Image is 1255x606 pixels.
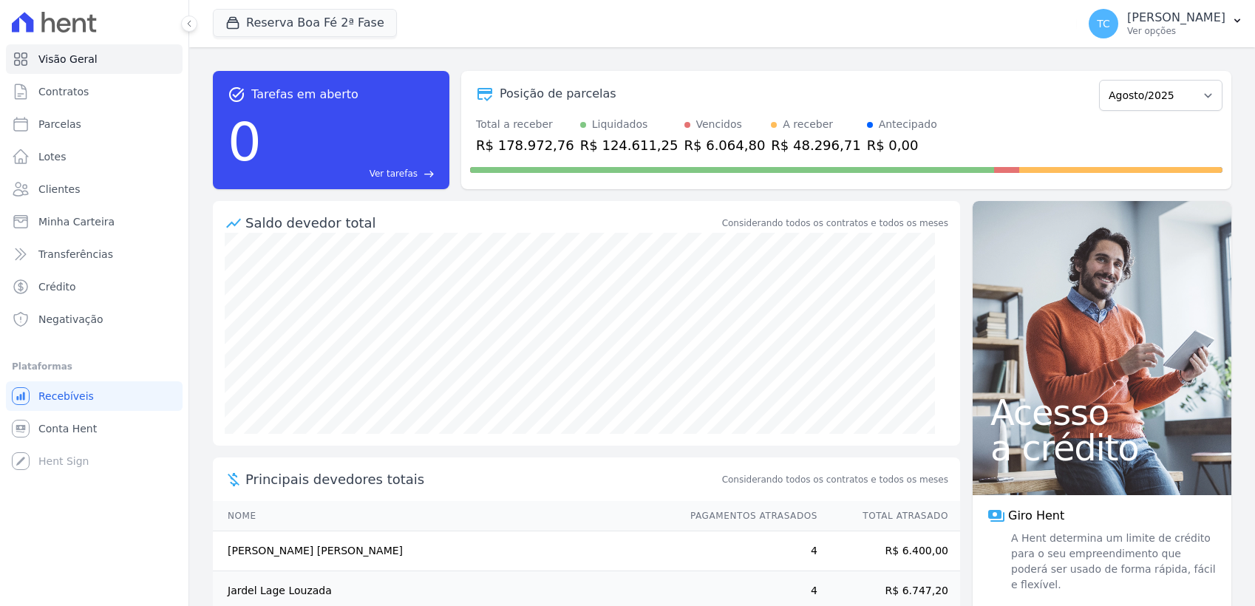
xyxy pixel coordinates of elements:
[213,9,397,37] button: Reserva Boa Fé 2ª Fase
[6,44,183,74] a: Visão Geral
[676,531,818,571] td: 4
[1097,18,1110,29] span: TC
[251,86,358,103] span: Tarefas em aberto
[424,168,435,180] span: east
[228,86,245,103] span: task_alt
[476,117,574,132] div: Total a receber
[6,381,183,411] a: Recebíveis
[38,389,94,404] span: Recebíveis
[818,501,960,531] th: Total Atrasado
[722,473,948,486] span: Considerando todos os contratos e todos os meses
[38,279,76,294] span: Crédito
[592,117,648,132] div: Liquidados
[1127,25,1225,37] p: Ver opções
[580,135,678,155] div: R$ 124.611,25
[6,142,183,171] a: Lotes
[684,135,766,155] div: R$ 6.064,80
[1127,10,1225,25] p: [PERSON_NAME]
[268,167,435,180] a: Ver tarefas east
[6,272,183,302] a: Crédito
[12,358,177,375] div: Plataformas
[990,430,1214,466] span: a crédito
[6,77,183,106] a: Contratos
[38,247,113,262] span: Transferências
[500,85,616,103] div: Posição de parcelas
[245,213,719,233] div: Saldo devedor total
[6,239,183,269] a: Transferências
[213,501,676,531] th: Nome
[1077,3,1255,44] button: TC [PERSON_NAME] Ver opções
[6,414,183,443] a: Conta Hent
[228,103,262,180] div: 0
[38,421,97,436] span: Conta Hent
[213,531,676,571] td: [PERSON_NAME] [PERSON_NAME]
[879,117,937,132] div: Antecipado
[38,182,80,197] span: Clientes
[38,214,115,229] span: Minha Carteira
[722,217,948,230] div: Considerando todos os contratos e todos os meses
[6,304,183,334] a: Negativação
[6,174,183,204] a: Clientes
[6,207,183,236] a: Minha Carteira
[38,84,89,99] span: Contratos
[1008,507,1064,525] span: Giro Hent
[38,149,67,164] span: Lotes
[1008,531,1217,593] span: A Hent determina um limite de crédito para o seu empreendimento que poderá ser usado de forma ráp...
[6,109,183,139] a: Parcelas
[476,135,574,155] div: R$ 178.972,76
[696,117,742,132] div: Vencidos
[370,167,418,180] span: Ver tarefas
[783,117,833,132] div: A receber
[676,501,818,531] th: Pagamentos Atrasados
[818,531,960,571] td: R$ 6.400,00
[38,312,103,327] span: Negativação
[245,469,719,489] span: Principais devedores totais
[38,52,98,67] span: Visão Geral
[990,395,1214,430] span: Acesso
[38,117,81,132] span: Parcelas
[867,135,937,155] div: R$ 0,00
[771,135,860,155] div: R$ 48.296,71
